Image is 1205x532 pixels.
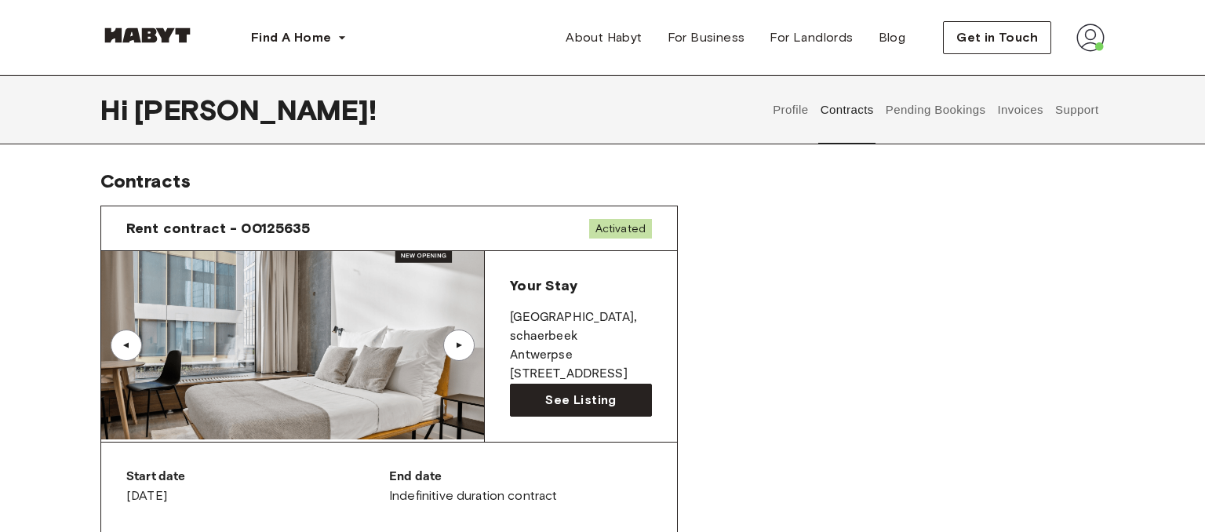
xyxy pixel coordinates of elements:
[545,391,616,410] span: See Listing
[589,219,652,239] span: Activated
[451,341,467,350] div: ▲
[238,22,359,53] button: Find A Home
[101,251,484,439] img: Image of the room
[251,28,331,47] span: Find A Home
[510,277,577,294] span: Your Stay
[126,219,311,238] span: Rent contract - 00125635
[655,22,758,53] a: For Business
[510,346,652,384] p: Antwerpse [STREET_ADDRESS]
[770,28,853,47] span: For Landlords
[668,28,745,47] span: For Business
[818,75,876,144] button: Contracts
[566,28,642,47] span: About Habyt
[771,75,811,144] button: Profile
[126,468,389,505] div: [DATE]
[389,468,652,505] div: Indefinitive duration contract
[879,28,906,47] span: Blog
[389,468,652,486] p: End date
[883,75,988,144] button: Pending Bookings
[510,384,652,417] a: See Listing
[100,27,195,43] img: Habyt
[1053,75,1101,144] button: Support
[126,468,389,486] p: Start date
[943,21,1051,54] button: Get in Touch
[100,93,134,126] span: Hi
[767,75,1105,144] div: user profile tabs
[510,308,652,346] p: [GEOGRAPHIC_DATA] , schaerbeek
[134,93,377,126] span: [PERSON_NAME] !
[866,22,919,53] a: Blog
[553,22,654,53] a: About Habyt
[956,28,1038,47] span: Get in Touch
[100,169,191,192] span: Contracts
[118,341,134,350] div: ▲
[757,22,865,53] a: For Landlords
[996,75,1045,144] button: Invoices
[1076,24,1105,52] img: avatar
